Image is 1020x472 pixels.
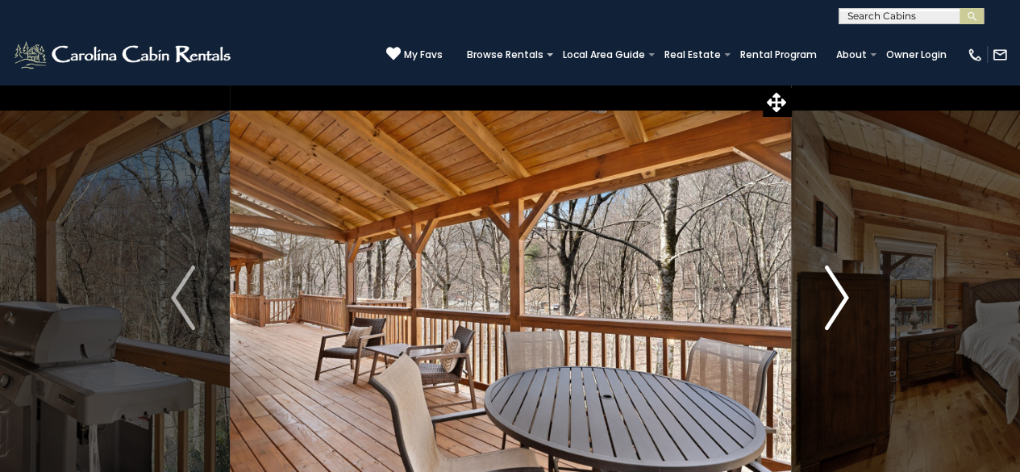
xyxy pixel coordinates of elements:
[967,47,983,63] img: phone-regular-white.png
[404,48,443,62] span: My Favs
[171,265,195,330] img: arrow
[555,44,653,66] a: Local Area Guide
[828,44,875,66] a: About
[12,39,235,71] img: White-1-2.png
[386,46,443,63] a: My Favs
[656,44,729,66] a: Real Estate
[992,47,1008,63] img: mail-regular-white.png
[459,44,552,66] a: Browse Rentals
[878,44,955,66] a: Owner Login
[732,44,825,66] a: Rental Program
[825,265,849,330] img: arrow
